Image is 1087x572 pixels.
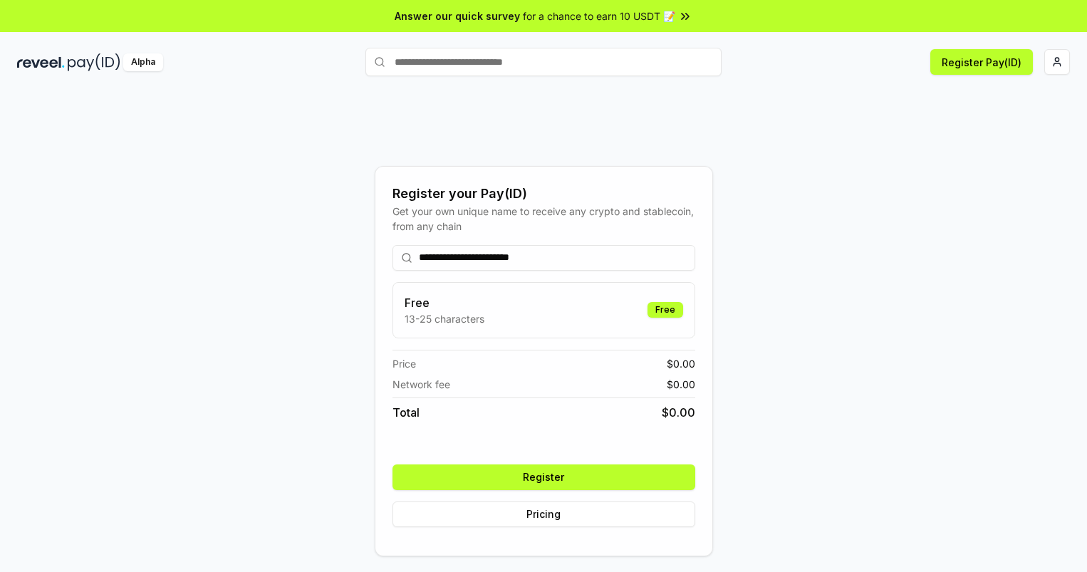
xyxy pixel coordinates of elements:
[667,377,695,392] span: $ 0.00
[405,311,484,326] p: 13-25 characters
[392,204,695,234] div: Get your own unique name to receive any crypto and stablecoin, from any chain
[17,53,65,71] img: reveel_dark
[392,184,695,204] div: Register your Pay(ID)
[395,9,520,24] span: Answer our quick survey
[392,404,420,421] span: Total
[123,53,163,71] div: Alpha
[405,294,484,311] h3: Free
[68,53,120,71] img: pay_id
[667,356,695,371] span: $ 0.00
[662,404,695,421] span: $ 0.00
[392,356,416,371] span: Price
[392,464,695,490] button: Register
[647,302,683,318] div: Free
[392,377,450,392] span: Network fee
[930,49,1033,75] button: Register Pay(ID)
[392,501,695,527] button: Pricing
[523,9,675,24] span: for a chance to earn 10 USDT 📝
